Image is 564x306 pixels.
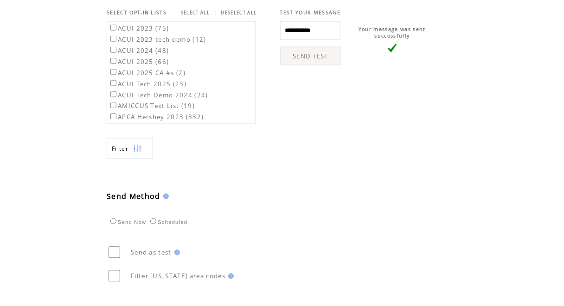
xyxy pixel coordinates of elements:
[109,35,206,44] label: ACUI 2023 tech demo (12)
[109,57,169,66] label: ACUI 2025 (66)
[110,58,116,64] input: ACUI 2025 (66)
[150,218,156,224] input: Scheduled
[109,24,169,32] label: ACUI 2023 (75)
[213,8,217,17] span: |
[109,80,186,88] label: ACUI Tech 2025 (23)
[131,272,225,280] span: Filter [US_STATE] area codes
[133,139,141,159] img: filters.png
[110,80,116,86] input: ACUI Tech 2025 (23)
[109,69,186,77] label: ACUI 2025 CA #s (2)
[107,191,160,202] span: Send Method
[108,220,146,225] label: Send Now
[110,102,116,108] input: AMICCUS Text List (19)
[109,102,195,110] label: AMICCUS Text List (19)
[388,44,397,53] img: vLarge.png
[148,220,187,225] label: Scheduled
[110,36,116,42] input: ACUI 2023 tech demo (12)
[280,9,341,16] span: TEST YOUR MESSAGE
[131,249,172,257] span: Send as test
[107,9,167,16] span: SELECT OPT-IN LISTS
[112,145,128,153] span: Show filters
[109,46,169,55] label: ACUI 2024 (48)
[107,138,153,159] a: Filter
[160,194,169,199] img: help.gif
[109,113,204,121] label: APCA Hershey 2023 (332)
[110,218,116,224] input: Send Now
[110,69,116,75] input: ACUI 2025 CA #s (2)
[359,26,426,39] span: Your message was sent successfully
[221,10,257,16] a: DESELECT ALL
[109,91,208,99] label: ACUI Tech Demo 2024 (24)
[225,274,234,279] img: help.gif
[110,47,116,53] input: ACUI 2024 (48)
[110,91,116,97] input: ACUI Tech Demo 2024 (24)
[181,10,210,16] a: SELECT ALL
[110,114,116,120] input: APCA Hershey 2023 (332)
[110,25,116,31] input: ACUI 2023 (75)
[280,47,341,65] a: SEND TEST
[172,250,180,255] img: help.gif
